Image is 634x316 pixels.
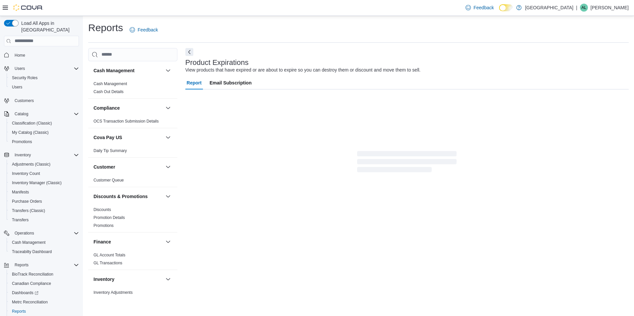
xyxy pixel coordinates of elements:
[12,290,38,295] span: Dashboards
[88,80,177,98] div: Cash Management
[12,189,29,195] span: Manifests
[94,178,124,183] a: Customer Queue
[94,81,127,86] span: Cash Management
[12,309,26,314] span: Reports
[12,240,45,245] span: Cash Management
[9,188,79,196] span: Manifests
[582,4,587,12] span: AL
[94,67,135,74] h3: Cash Management
[7,137,82,146] button: Promotions
[9,188,32,196] a: Manifests
[94,105,120,111] h3: Compliance
[12,299,48,305] span: Metrc Reconciliation
[9,248,54,256] a: Traceabilty Dashboard
[94,298,148,303] a: Inventory by Product Historical
[12,97,36,105] a: Customers
[7,160,82,169] button: Adjustments (Classic)
[94,119,159,124] span: OCS Transaction Submission Details
[9,138,79,146] span: Promotions
[164,104,172,112] button: Compliance
[9,74,40,82] a: Security Roles
[12,261,31,269] button: Reports
[12,110,79,118] span: Catalog
[12,272,53,277] span: BioTrack Reconciliation
[88,251,177,270] div: Finance
[94,148,127,153] span: Daily Tip Summary
[164,163,172,171] button: Customer
[525,4,573,12] p: [GEOGRAPHIC_DATA]
[138,26,158,33] span: Feedback
[185,48,193,56] button: Next
[9,270,56,278] a: BioTrack Reconciliation
[9,129,51,136] a: My Catalog (Classic)
[94,105,163,111] button: Compliance
[7,128,82,137] button: My Catalog (Classic)
[9,238,48,246] a: Cash Management
[7,215,82,225] button: Transfers
[9,216,31,224] a: Transfers
[9,160,53,168] a: Adjustments (Classic)
[12,229,37,237] button: Operations
[94,238,163,245] button: Finance
[12,75,37,80] span: Security Roles
[9,248,79,256] span: Traceabilty Dashboard
[9,74,79,82] span: Security Roles
[94,148,127,153] a: Daily Tip Summary
[1,150,82,160] button: Inventory
[576,4,577,12] p: |
[164,192,172,200] button: Discounts & Promotions
[12,249,52,254] span: Traceabilty Dashboard
[12,139,32,144] span: Promotions
[9,298,50,306] a: Metrc Reconciliation
[7,178,82,187] button: Inventory Manager (Classic)
[15,152,31,158] span: Inventory
[1,260,82,270] button: Reports
[94,223,114,228] a: Promotions
[12,110,31,118] button: Catalog
[12,171,40,176] span: Inventory Count
[12,261,79,269] span: Reports
[591,4,629,12] p: [PERSON_NAME]
[15,231,34,236] span: Operations
[94,290,133,295] a: Inventory Adjustments
[1,96,82,105] button: Customers
[12,65,79,73] span: Users
[9,170,79,178] span: Inventory Count
[12,180,62,185] span: Inventory Manager (Classic)
[1,109,82,119] button: Catalog
[94,276,114,283] h3: Inventory
[7,279,82,288] button: Canadian Compliance
[12,121,52,126] span: Classification (Classic)
[88,21,123,34] h1: Reports
[7,119,82,128] button: Classification (Classic)
[15,53,25,58] span: Home
[9,238,79,246] span: Cash Management
[94,89,124,94] a: Cash Out Details
[1,50,82,60] button: Home
[88,206,177,232] div: Discounts & Promotions
[9,170,43,178] a: Inventory Count
[185,59,249,67] h3: Product Expirations
[9,197,79,205] span: Purchase Orders
[9,307,79,315] span: Reports
[357,152,457,174] span: Loading
[94,134,163,141] button: Cova Pay US
[9,289,41,297] a: Dashboards
[88,117,177,128] div: Compliance
[9,129,79,136] span: My Catalog (Classic)
[9,83,79,91] span: Users
[12,130,49,135] span: My Catalog (Classic)
[94,238,111,245] h3: Finance
[7,82,82,92] button: Users
[499,4,513,11] input: Dark Mode
[94,290,133,295] span: Inventory Adjustments
[94,67,163,74] button: Cash Management
[15,66,25,71] span: Users
[7,297,82,307] button: Metrc Reconciliation
[164,67,172,75] button: Cash Management
[9,179,64,187] a: Inventory Manager (Classic)
[9,207,48,215] a: Transfers (Classic)
[9,119,55,127] a: Classification (Classic)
